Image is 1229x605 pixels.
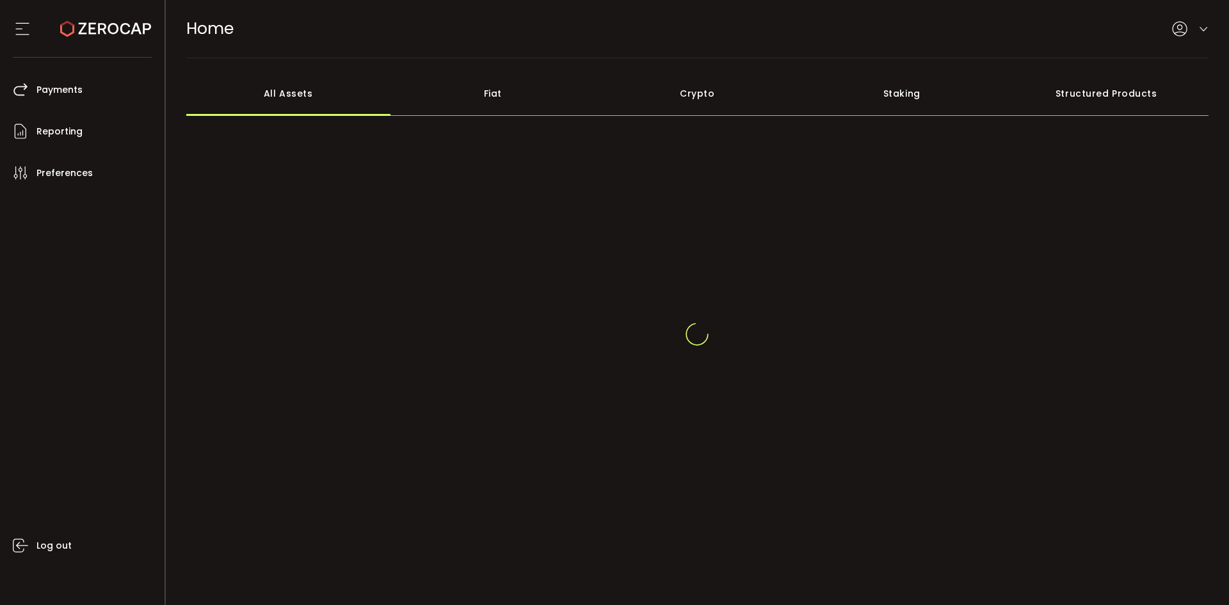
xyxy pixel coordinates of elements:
span: Preferences [36,164,93,182]
div: Structured Products [1004,71,1209,116]
span: Payments [36,81,83,99]
span: Log out [36,536,72,555]
span: Home [186,17,234,40]
span: Reporting [36,122,83,141]
div: All Assets [186,71,391,116]
div: Staking [799,71,1004,116]
div: Fiat [390,71,595,116]
div: Crypto [595,71,800,116]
